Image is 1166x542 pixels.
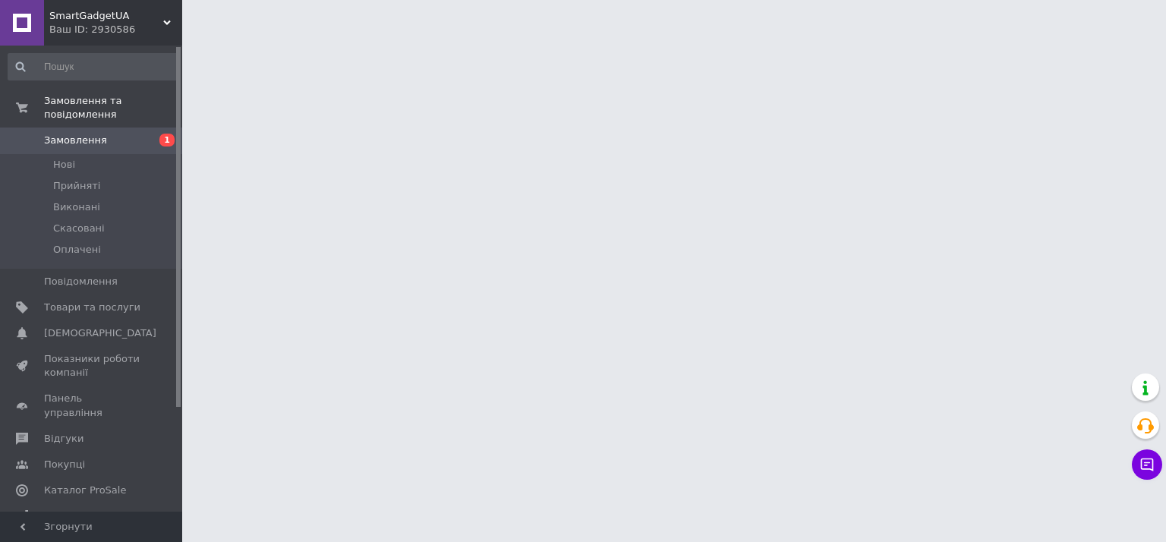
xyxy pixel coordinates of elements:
span: Замовлення [44,134,107,147]
span: Каталог ProSale [44,484,126,497]
input: Пошук [8,53,179,80]
span: Оплачені [53,243,101,257]
span: Товари та послуги [44,301,140,314]
span: 1 [159,134,175,147]
span: Скасовані [53,222,105,235]
span: Показники роботи компанії [44,352,140,380]
span: Виконані [53,200,100,214]
span: SmartGadgetUA [49,9,163,23]
span: [DEMOGRAPHIC_DATA] [44,326,156,340]
div: Ваш ID: 2930586 [49,23,182,36]
span: Нові [53,158,75,172]
span: Замовлення та повідомлення [44,94,182,121]
button: Чат з покупцем [1132,449,1162,480]
span: Покупці [44,458,85,471]
span: Відгуки [44,432,84,446]
span: Прийняті [53,179,100,193]
span: Панель управління [44,392,140,419]
span: Аналітика [44,509,96,523]
span: Повідомлення [44,275,118,288]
